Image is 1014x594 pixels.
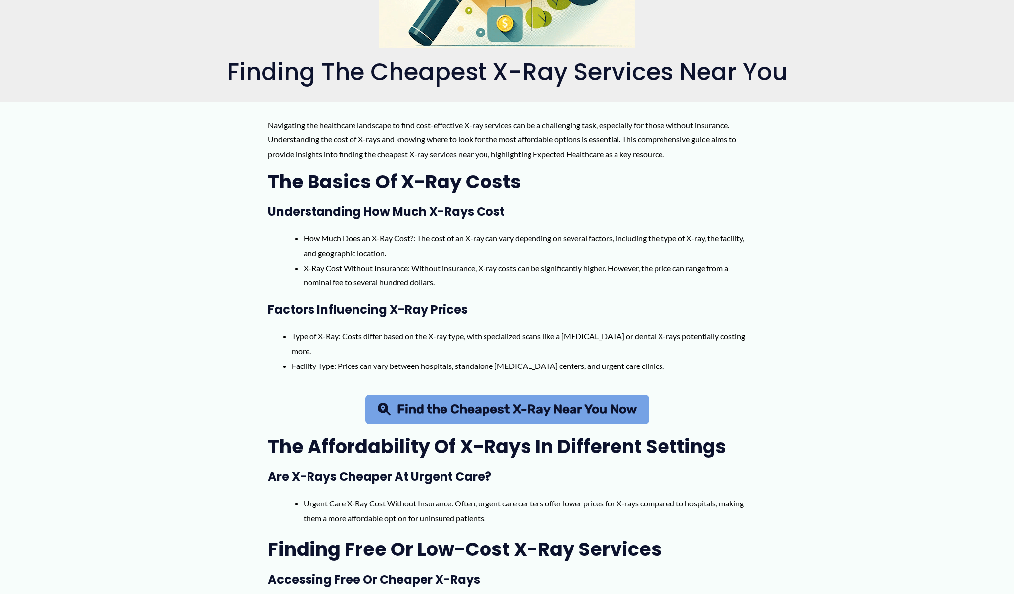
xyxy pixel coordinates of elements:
h3: Understanding How Much X-Rays Cost [268,204,746,219]
h3: Accessing Free or Cheaper X-Rays [268,572,746,587]
li: Urgent Care X-Ray Cost Without Insurance: Often, urgent care centers offer lower prices for X-ray... [304,496,746,525]
h2: Finding Free or Low-Cost X-Ray Services [268,537,746,561]
li: Type of X-Ray: Costs differ based on the X-ray type, with specialized scans like a [MEDICAL_DATA]... [292,329,746,358]
h2: The Basics of X-Ray Costs [268,170,746,194]
p: Navigating the healthcare landscape to find cost-effective X-ray services can be a challenging ta... [268,118,746,162]
li: Facility Type: Prices can vary between hospitals, standalone [MEDICAL_DATA] centers, and urgent c... [292,359,746,373]
h1: Finding the Cheapest X-Ray Services Near You [211,58,804,87]
a: Find the Cheapest X-Ray Near You Now [365,395,649,424]
span: Find the Cheapest X-Ray Near You Now [397,403,637,416]
h2: The Affordability of X-Rays in Different Settings [268,434,746,458]
h3: Factors Influencing X-Ray Prices [268,302,746,317]
li: X-Ray Cost Without Insurance: Without insurance, X-ray costs can be significantly higher. However... [304,261,746,290]
h3: Are X-Rays Cheaper at Urgent Care? [268,469,746,484]
li: How Much Does an X-Ray Cost?: The cost of an X-ray can vary depending on several factors, includi... [304,231,746,260]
